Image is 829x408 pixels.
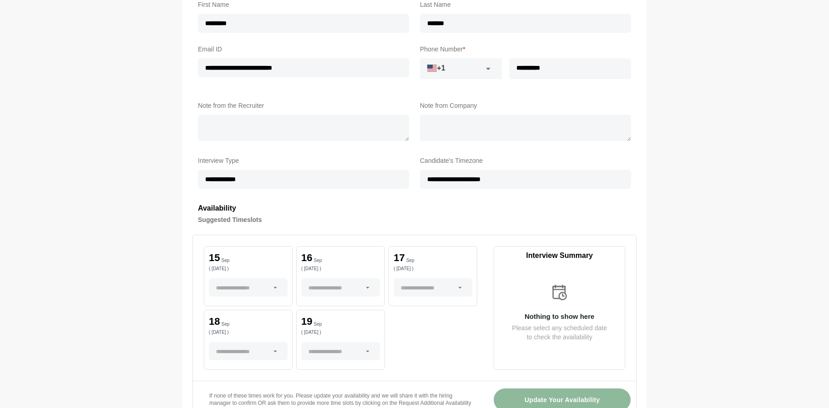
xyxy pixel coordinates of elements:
[314,258,322,263] p: Sep
[494,250,625,261] p: Interview Summary
[209,330,288,335] p: ( [DATE] )
[301,253,312,263] p: 16
[394,267,472,271] p: ( [DATE] )
[209,317,220,327] p: 18
[221,322,229,327] p: Sep
[420,155,631,166] label: Candidate's Timezone
[198,100,409,111] label: Note from the Recruiter
[494,313,625,320] p: Nothing to show here
[221,258,229,263] p: Sep
[198,155,409,166] label: Interview Type
[198,44,409,55] label: Email ID
[420,100,631,111] label: Note from Company
[420,44,631,55] label: Phone Number
[494,323,625,342] p: Please select any scheduled date to check the availability
[394,253,404,263] p: 17
[209,253,220,263] p: 15
[406,258,414,263] p: Sep
[301,267,380,271] p: ( [DATE] )
[198,202,631,214] h3: Availability
[301,330,380,335] p: ( [DATE] )
[301,317,312,327] p: 19
[209,267,288,271] p: ( [DATE] )
[198,214,631,225] h4: Suggested Timeslots
[314,322,322,327] p: Sep
[550,283,569,302] img: calender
